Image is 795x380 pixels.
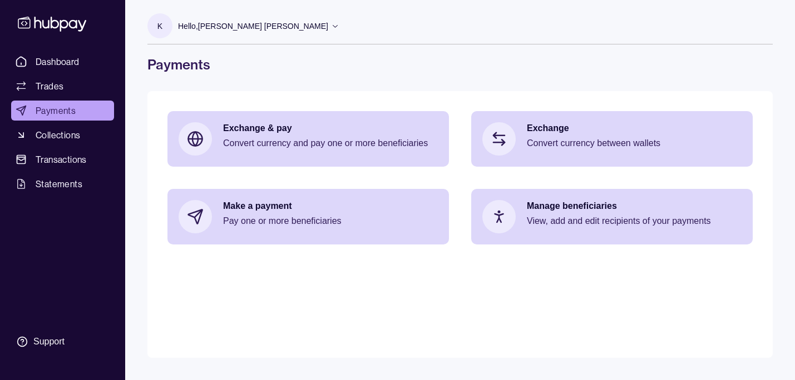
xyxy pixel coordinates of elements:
[167,189,449,244] a: Make a paymentPay one or more beneficiaries
[11,125,114,145] a: Collections
[223,137,438,149] p: Convert currency and pay one or more beneficiaries
[11,52,114,72] a: Dashboard
[36,153,87,166] span: Transactions
[471,111,753,167] a: ExchangeConvert currency between wallets
[36,55,80,68] span: Dashboard
[147,56,773,73] h1: Payments
[527,215,742,227] p: View, add and edit recipients of your payments
[223,215,438,227] p: Pay one or more beneficiaries
[36,177,82,191] span: Statements
[471,189,753,244] a: Manage beneficiariesView, add and edit recipients of your payments
[11,76,114,96] a: Trades
[167,111,449,167] a: Exchange & payConvert currency and pay one or more beneficiaries
[33,336,65,348] div: Support
[36,104,76,117] span: Payments
[223,122,438,134] p: Exchange & pay
[11,174,114,194] a: Statements
[11,330,114,353] a: Support
[223,200,438,212] p: Make a payment
[527,137,742,149] p: Convert currency between wallets
[527,200,742,212] p: Manage beneficiaries
[36,128,80,142] span: Collections
[11,149,114,169] a: Transactions
[157,20,162,32] p: K
[178,20,328,32] p: Hello, [PERSON_NAME] [PERSON_NAME]
[11,101,114,121] a: Payments
[527,122,742,134] p: Exchange
[36,79,63,93] span: Trades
